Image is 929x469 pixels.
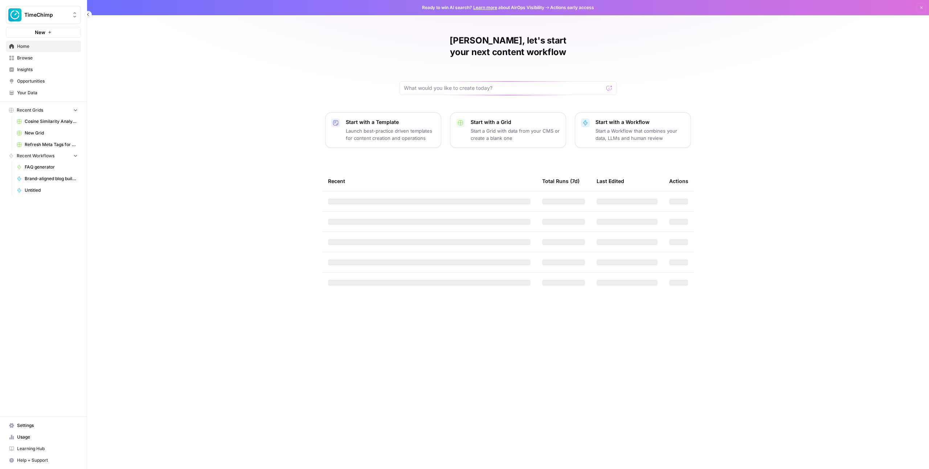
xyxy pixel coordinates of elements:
[575,112,691,148] button: Start with a WorkflowStart a Workflow that combines your data, LLMs and human review
[6,105,81,116] button: Recent Grids
[346,119,435,126] p: Start with a Template
[13,161,81,173] a: FAQ generator
[13,139,81,150] a: Refresh Meta Tags for a Page
[6,420,81,431] a: Settings
[17,90,78,96] span: Your Data
[6,150,81,161] button: Recent Workflows
[422,4,544,11] span: Ready to win AI search? about AirOps Visibility
[399,35,617,58] h1: [PERSON_NAME], let's start your next content workflow
[13,184,81,196] a: Untitled
[325,112,441,148] button: Start with a TemplateLaunch best-practice driven templates for content creation and operations
[471,119,560,126] p: Start with a Grid
[25,118,78,125] span: Cosine Similarity Analysis
[346,127,435,142] p: Launch best-practice driven templates for content creation and operations
[25,141,78,148] span: Refresh Meta Tags for a Page
[13,173,81,184] a: Brand-aligned blog builder
[17,153,54,159] span: Recent Workflows
[596,119,685,126] p: Start with a Workflow
[550,4,594,11] span: Actions early access
[6,41,81,52] a: Home
[542,171,580,191] div: Total Runs (7d)
[6,87,81,99] a: Your Data
[6,6,81,24] button: Workspace: TimeChimp
[25,175,78,182] span: Brand-aligned blog builder
[6,431,81,443] a: Usage
[669,171,688,191] div: Actions
[6,52,81,64] a: Browse
[404,84,603,92] input: What would you like to create today?
[450,112,566,148] button: Start with a GridStart a Grid with data from your CMS or create a blank one
[35,29,45,36] span: New
[17,66,78,73] span: Insights
[6,27,81,38] button: New
[6,443,81,455] a: Learning Hub
[17,434,78,440] span: Usage
[17,55,78,61] span: Browse
[17,107,43,113] span: Recent Grids
[596,127,685,142] p: Start a Workflow that combines your data, LLMs and human review
[473,5,497,10] a: Learn more
[17,422,78,429] span: Settings
[6,64,81,75] a: Insights
[6,455,81,466] button: Help + Support
[13,127,81,139] a: New Grid
[24,11,68,18] span: TimeChimp
[328,171,531,191] div: Recent
[471,127,560,142] p: Start a Grid with data from your CMS or create a blank one
[13,116,81,127] a: Cosine Similarity Analysis
[597,171,624,191] div: Last Edited
[25,164,78,170] span: FAQ generator
[6,75,81,87] a: Opportunities
[25,187,78,194] span: Untitled
[17,445,78,452] span: Learning Hub
[17,43,78,50] span: Home
[17,457,78,464] span: Help + Support
[17,78,78,84] span: Opportunities
[25,130,78,136] span: New Grid
[8,8,21,21] img: TimeChimp Logo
